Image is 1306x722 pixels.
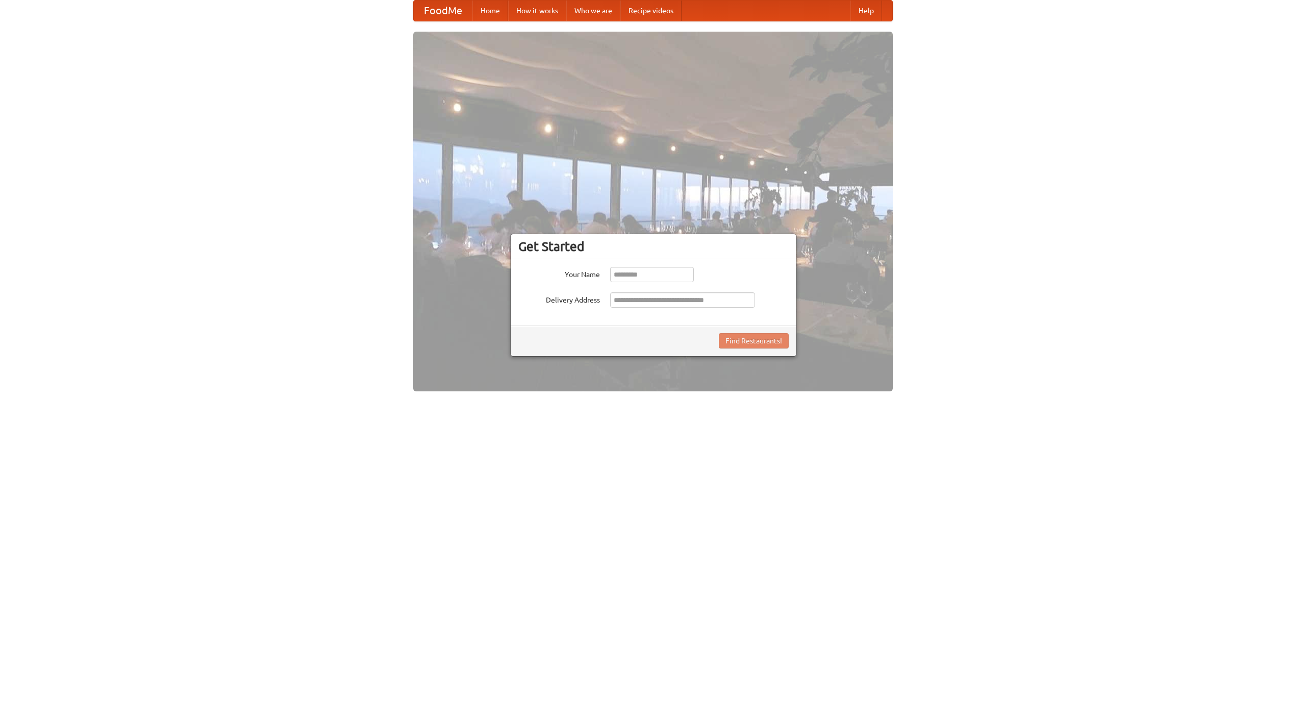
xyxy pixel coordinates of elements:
a: Recipe videos [620,1,682,21]
a: FoodMe [414,1,472,21]
button: Find Restaurants! [719,333,789,348]
label: Your Name [518,267,600,280]
a: Who we are [566,1,620,21]
a: Help [850,1,882,21]
label: Delivery Address [518,292,600,305]
h3: Get Started [518,239,789,254]
a: How it works [508,1,566,21]
a: Home [472,1,508,21]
